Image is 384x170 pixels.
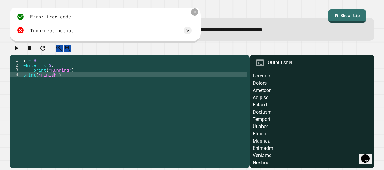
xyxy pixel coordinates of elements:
[18,63,22,68] span: Toggle code folding, rows 2 through 3
[30,27,74,34] div: Incorrect output
[359,146,378,164] iframe: chat widget
[253,72,371,168] div: Loremip Dolorsi Ametcon Adipisc Elitsed Doeiusm Tempori Utlabor Etdolor Magnaal Enimadm Veniamq N...
[10,72,22,77] div: 4
[10,63,22,68] div: 2
[328,9,366,22] a: Show tip
[10,58,22,63] div: 1
[268,59,293,66] div: Output shell
[30,13,71,20] div: Error free code
[10,68,22,72] div: 3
